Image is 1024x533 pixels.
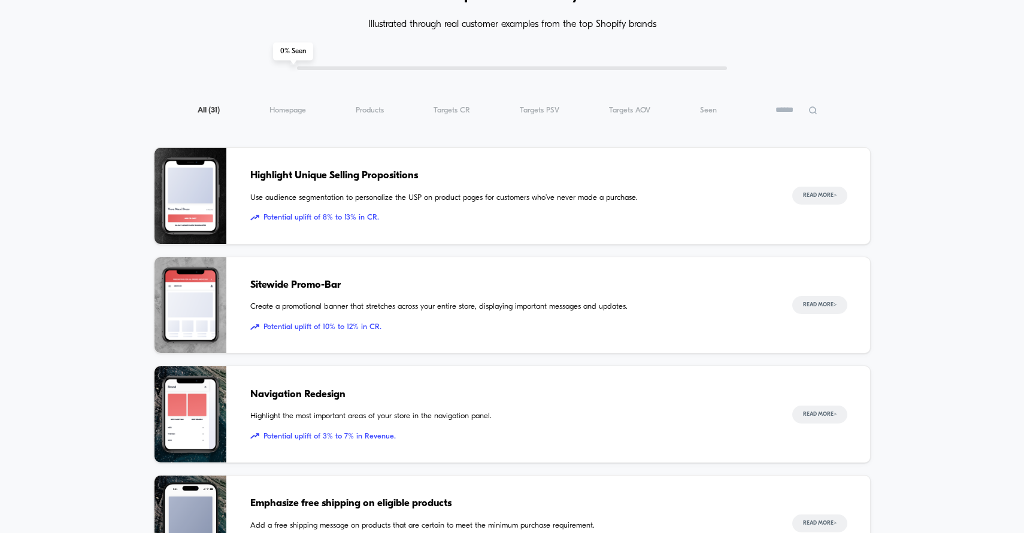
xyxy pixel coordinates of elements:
span: Emphasize free shipping on eligible products [250,496,768,511]
span: Use audience segmentation to personalize the USP on product pages for customers who’ve never made... [250,192,768,204]
span: Navigation Redesign [250,387,768,403]
span: Potential uplift of 10% to 12% in CR. [250,321,768,333]
button: Read More> [792,406,847,424]
span: 0 % Seen [273,42,313,60]
span: Add a free shipping message on products that are certain to meet the minimum purchase requirement. [250,520,768,532]
button: Read More> [792,296,847,314]
h4: Illustrated through real customer examples from the top Shopify brands [154,19,871,31]
span: Create a promotional banner that stretches across your entire store, displaying important message... [250,301,768,313]
button: Read More> [792,514,847,532]
span: Potential uplift of 8% to 13% in CR. [250,212,768,224]
img: Highlight the most important areas of your store in the navigation panel. [154,366,226,462]
span: Potential uplift of 3% to 7% in Revenue. [250,431,768,443]
span: Sitewide Promo-Bar [250,278,768,293]
span: Targets CR [434,106,470,115]
img: Use audience segmentation to personalize the USP on product pages for customers who’ve never made... [154,148,226,244]
span: ( 31 ) [208,106,220,114]
span: All [198,106,220,115]
img: Create a promotional banner that stretches across your entire store, displaying important message... [154,257,226,354]
span: Products [356,106,384,115]
span: Highlight Unique Selling Propositions [250,168,768,184]
span: Homepage [269,106,306,115]
span: Targets AOV [609,106,650,115]
span: Highlight the most important areas of your store in the navigation panel. [250,410,768,422]
button: Read More> [792,187,847,205]
span: Targets PSV [520,106,559,115]
span: Seen [700,106,717,115]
